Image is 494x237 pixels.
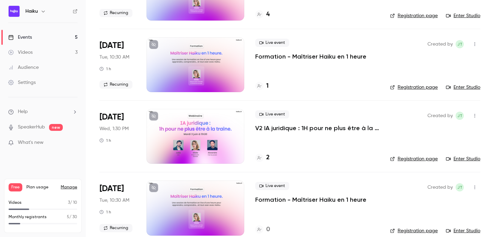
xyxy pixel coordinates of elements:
[99,54,129,61] span: Tue, 10:30 AM
[99,125,129,132] span: Wed, 1:30 PM
[266,225,270,234] h4: 0
[18,139,44,146] span: What's new
[18,124,45,131] a: SpeakerHub
[457,112,462,120] span: jT
[255,124,379,132] a: V2 IA juridique : 1H pour ne plus être à la traîne.
[8,64,39,71] div: Audience
[68,201,70,205] span: 3
[9,214,47,220] p: Monthly registrants
[99,40,124,51] span: [DATE]
[99,180,136,235] div: Sep 16 Tue, 11:30 AM (Europe/Paris)
[61,185,77,190] a: Manage
[99,80,132,89] span: Recurring
[255,39,289,47] span: Live event
[446,84,480,91] a: Enter Studio
[266,82,269,91] h4: 1
[99,197,129,204] span: Tue, 10:30 AM
[18,108,28,115] span: Help
[255,225,270,234] a: 0
[427,183,453,191] span: Created by
[25,8,38,15] h6: Haiku
[456,40,464,48] span: jean Touzet
[390,227,438,234] a: Registration page
[390,12,438,19] a: Registration page
[8,49,33,56] div: Videos
[99,224,132,232] span: Recurring
[99,109,136,164] div: Sep 10 Wed, 2:30 PM (Europe/Paris)
[456,183,464,191] span: jean Touzet
[456,112,464,120] span: jean Touzet
[99,37,136,92] div: Sep 9 Tue, 11:30 AM (Europe/Paris)
[255,52,366,61] a: Formation - Maîtriser Haiku en 1 heure
[67,215,69,219] span: 5
[67,214,77,220] p: / 30
[9,6,20,17] img: Haiku
[26,185,57,190] span: Plan usage
[8,34,32,41] div: Events
[390,84,438,91] a: Registration page
[9,183,22,191] span: Free
[266,153,270,162] h4: 2
[427,40,453,48] span: Created by
[99,9,132,17] span: Recurring
[99,209,111,215] div: 1 h
[457,40,462,48] span: jT
[446,12,480,19] a: Enter Studio
[255,10,270,19] a: 4
[255,110,289,118] span: Live event
[446,155,480,162] a: Enter Studio
[266,10,270,19] h4: 4
[457,183,462,191] span: jT
[255,82,269,91] a: 1
[8,108,78,115] li: help-dropdown-opener
[390,155,438,162] a: Registration page
[99,138,111,143] div: 1 h
[255,182,289,190] span: Live event
[255,153,270,162] a: 2
[69,140,78,146] iframe: Noticeable Trigger
[446,227,480,234] a: Enter Studio
[68,200,77,206] p: / 10
[9,200,22,206] p: Videos
[99,66,111,72] div: 1 h
[49,124,63,131] span: new
[99,112,124,123] span: [DATE]
[8,79,36,86] div: Settings
[427,112,453,120] span: Created by
[255,196,366,204] a: Formation - Maîtriser Haiku en 1 heure
[99,183,124,194] span: [DATE]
